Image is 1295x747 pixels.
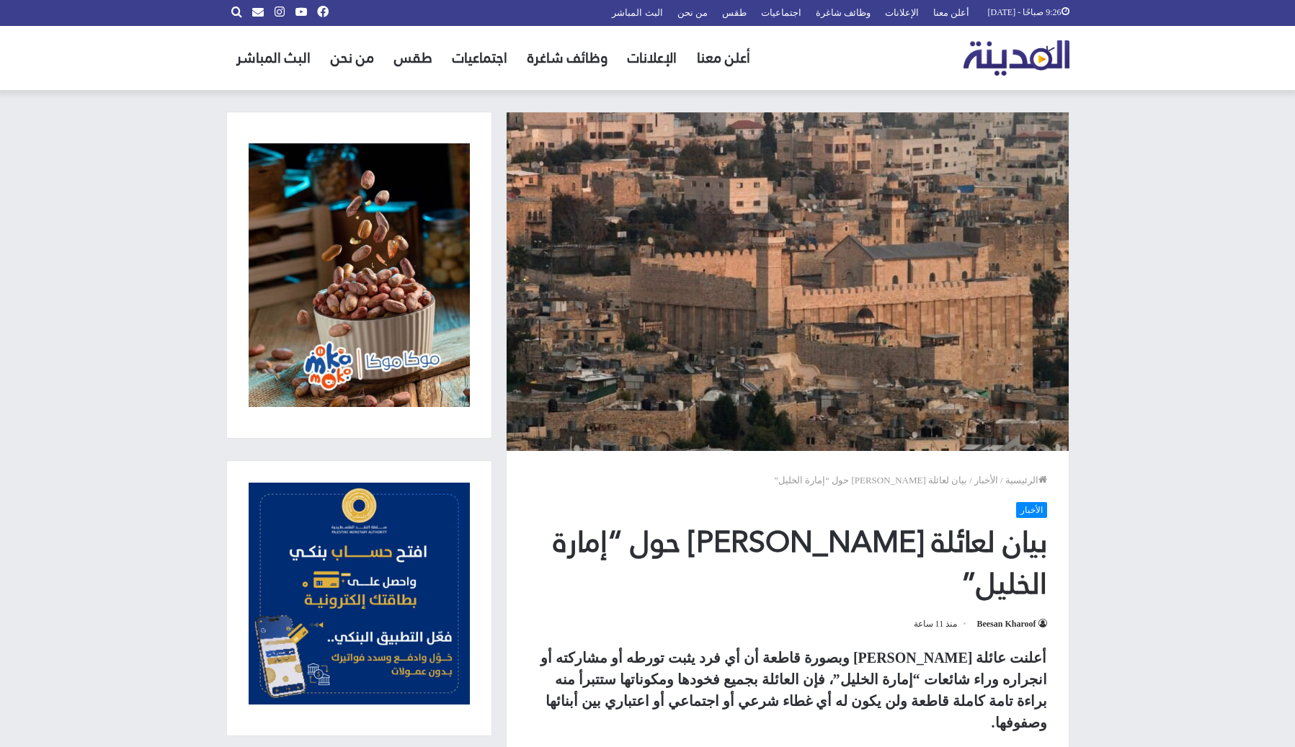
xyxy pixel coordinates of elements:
[969,475,972,486] em: /
[1016,502,1047,518] a: الأخبار
[618,26,687,90] a: الإعلانات
[976,619,1046,629] a: Beesan Kharoof
[517,26,618,90] a: وظائف شاغرة
[528,522,1047,604] h1: بيان لعائلة [PERSON_NAME] حول “إمارة الخليل”
[687,26,760,90] a: أعلن معنا
[540,650,1047,730] strong: أعلنت عائلة [PERSON_NAME] وبصورة قاطعة أن أي فرد يثبت تورطه أو مشاركته أو انجراره وراء شائعات “إم...
[914,615,969,632] span: منذ 11 ساعة
[384,26,442,90] a: طقس
[974,475,998,486] a: الأخبار
[1005,475,1047,486] a: الرئيسية
[321,26,384,90] a: من نحن
[226,26,321,90] a: البث المباشر
[1000,475,1003,486] em: /
[215,112,504,737] aside: القائمة الجانبية الرئيسية
[442,26,517,90] a: اجتماعيات
[774,475,967,486] span: بيان لعائلة [PERSON_NAME] حول “إمارة الخليل”
[964,40,1069,76] img: تلفزيون المدينة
